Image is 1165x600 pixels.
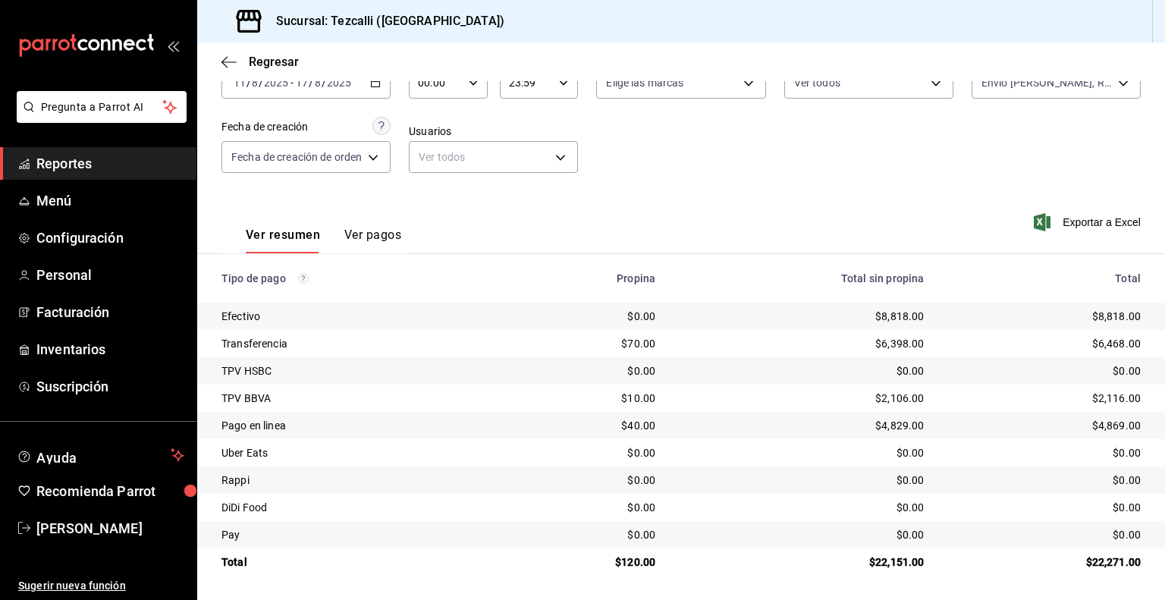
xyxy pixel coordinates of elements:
div: Rappi [221,473,494,488]
div: $8,818.00 [680,309,924,324]
div: $0.00 [518,527,655,542]
span: Suscripción [36,376,184,397]
span: Facturación [36,302,184,322]
div: Efectivo [221,309,494,324]
input: -- [233,77,247,89]
div: $8,818.00 [948,309,1141,324]
div: $22,151.00 [680,554,924,570]
div: Propina [518,272,655,284]
span: / [247,77,251,89]
label: Usuarios [409,126,578,137]
div: $0.00 [518,473,655,488]
div: Fecha de creación [221,119,308,135]
div: Tipo de pago [221,272,494,284]
div: Pay [221,527,494,542]
input: -- [295,77,309,89]
div: Pago en linea [221,418,494,433]
input: -- [251,77,259,89]
div: $0.00 [680,445,924,460]
span: Fecha de creación de orden [231,149,362,165]
span: / [309,77,313,89]
button: Regresar [221,55,299,69]
input: -- [314,77,322,89]
button: open_drawer_menu [167,39,179,52]
span: Elige las marcas [606,75,683,90]
div: $0.00 [948,500,1141,515]
button: Ver resumen [246,228,320,253]
div: Ver todos [409,141,578,173]
div: $0.00 [948,363,1141,379]
span: Pregunta a Parrot AI [41,99,163,115]
div: Total [221,554,494,570]
div: $4,869.00 [948,418,1141,433]
span: / [322,77,326,89]
span: - [290,77,294,89]
div: $2,106.00 [680,391,924,406]
svg: Los pagos realizados con Pay y otras terminales son montos brutos. [298,273,309,284]
div: $0.00 [948,473,1141,488]
span: / [259,77,263,89]
div: Uber Eats [221,445,494,460]
span: Reportes [36,153,184,174]
span: [PERSON_NAME] [36,518,184,539]
div: $6,398.00 [680,336,924,351]
span: Ver todos [794,75,840,90]
h3: Sucursal: Tezcalli ([GEOGRAPHIC_DATA]) [264,12,504,30]
div: $0.00 [948,527,1141,542]
div: $120.00 [518,554,655,570]
div: TPV BBVA [221,391,494,406]
div: Total [948,272,1141,284]
div: $0.00 [518,445,655,460]
div: $0.00 [518,500,655,515]
div: $0.00 [948,445,1141,460]
div: $0.00 [518,309,655,324]
div: $10.00 [518,391,655,406]
div: $0.00 [518,363,655,379]
div: $0.00 [680,363,924,379]
div: navigation tabs [246,228,401,253]
div: $6,468.00 [948,336,1141,351]
div: DiDi Food [221,500,494,515]
button: Pregunta a Parrot AI [17,91,187,123]
a: Pregunta a Parrot AI [11,110,187,126]
div: $0.00 [680,527,924,542]
div: $40.00 [518,418,655,433]
span: Menú [36,190,184,211]
span: Regresar [249,55,299,69]
span: Inventarios [36,339,184,360]
div: TPV HSBC [221,363,494,379]
div: $0.00 [680,500,924,515]
span: Sugerir nueva función [18,578,184,594]
input: ---- [326,77,352,89]
span: Personal [36,265,184,285]
div: $2,116.00 [948,391,1141,406]
div: $22,271.00 [948,554,1141,570]
div: Total sin propina [680,272,924,284]
button: Exportar a Excel [1037,213,1141,231]
span: Configuración [36,228,184,248]
span: Envío [PERSON_NAME], Recoger PLICK [981,75,1113,90]
button: Ver pagos [344,228,401,253]
div: $0.00 [680,473,924,488]
span: Ayuda [36,446,165,464]
div: $70.00 [518,336,655,351]
input: ---- [263,77,289,89]
div: $4,829.00 [680,418,924,433]
div: Transferencia [221,336,494,351]
span: Recomienda Parrot [36,481,184,501]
